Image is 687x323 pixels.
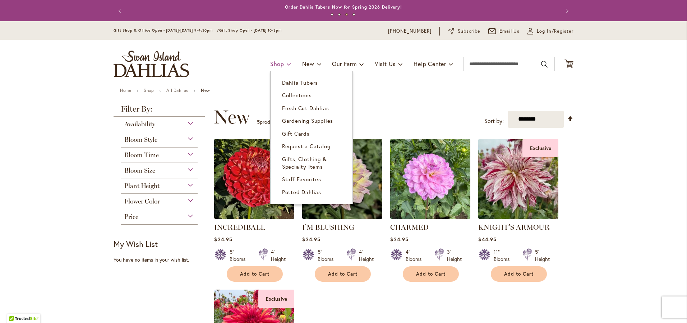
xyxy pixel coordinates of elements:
[120,88,131,93] a: Home
[390,223,429,231] a: CHARMED
[214,139,294,219] img: Incrediball
[484,114,504,128] label: Sort by:
[491,266,547,282] button: Add to Cart
[124,167,155,174] span: Bloom Size
[458,28,480,35] span: Subscribe
[201,88,210,93] strong: New
[406,248,426,263] div: 4" Blooms
[352,13,355,16] button: 4 of 4
[124,120,155,128] span: Availability
[302,236,320,243] span: $24.95
[144,88,154,93] a: Shop
[257,118,260,125] span: 5
[504,271,534,277] span: Add to Cart
[535,248,550,263] div: 5' Height
[282,188,321,196] span: Potted Dahlias
[258,290,294,308] div: Exclusive
[559,4,573,18] button: Next
[345,13,348,16] button: 3 of 4
[447,248,462,263] div: 3' Height
[499,28,520,35] span: Email Us
[282,142,331,150] span: Request a Catalog
[359,248,374,263] div: 4' Height
[478,223,550,231] a: KNIGHT'S ARMOUR
[282,175,321,183] span: Staff Favorites
[527,28,573,35] a: Log In/Register
[230,248,250,263] div: 5" Blooms
[522,139,558,157] div: Exclusive
[375,60,396,67] span: Visit Us
[124,136,157,144] span: Bloom Style
[214,236,232,243] span: $24.95
[302,60,314,67] span: New
[124,182,160,190] span: Plant Height
[214,223,265,231] a: INCREDIBALL
[214,106,250,128] span: New
[388,28,432,35] a: [PHONE_NUMBER]
[285,4,402,10] a: Order Dahlia Tubers Now for Spring 2026 Delivery!
[416,271,446,277] span: Add to Cart
[114,256,209,263] div: You have no items in your wish list.
[478,236,496,243] span: $44.95
[124,197,160,205] span: Flower Color
[318,248,338,263] div: 5" Blooms
[338,13,341,16] button: 2 of 4
[390,214,470,220] a: CHARMED
[282,104,329,112] span: Fresh Cut Dahlias
[5,298,26,318] iframe: Launch Accessibility Center
[537,28,573,35] span: Log In/Register
[166,88,188,93] a: All Dahlias
[271,127,352,140] a: Gift Cards
[270,60,284,67] span: Shop
[227,266,283,282] button: Add to Cart
[114,239,158,249] strong: My Wish List
[271,248,286,263] div: 4' Height
[124,151,159,159] span: Bloom Time
[403,266,459,282] button: Add to Cart
[114,51,189,77] a: store logo
[302,214,382,220] a: I’M BLUSHING
[282,155,327,170] span: Gifts, Clothing & Specialty Items
[114,28,219,33] span: Gift Shop & Office Open - [DATE]-[DATE] 9-4:30pm /
[332,60,356,67] span: Our Farm
[114,4,128,18] button: Previous
[302,223,354,231] a: I’M BLUSHING
[448,28,480,35] a: Subscribe
[124,213,138,221] span: Price
[331,13,333,16] button: 1 of 4
[478,214,558,220] a: KNIGHT'S ARMOUR Exclusive
[114,105,205,117] strong: Filter By:
[257,116,279,128] p: products
[390,236,408,243] span: $24.95
[282,117,333,124] span: Gardening Supplies
[478,139,558,219] img: KNIGHT'S ARMOUR
[328,271,358,277] span: Add to Cart
[282,92,312,99] span: Collections
[488,28,520,35] a: Email Us
[390,139,470,219] img: CHARMED
[219,28,282,33] span: Gift Shop Open - [DATE] 10-3pm
[414,60,446,67] span: Help Center
[214,214,294,220] a: Incrediball
[282,79,318,86] span: Dahlia Tubers
[240,271,269,277] span: Add to Cart
[494,248,514,263] div: 11" Blooms
[315,266,371,282] button: Add to Cart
